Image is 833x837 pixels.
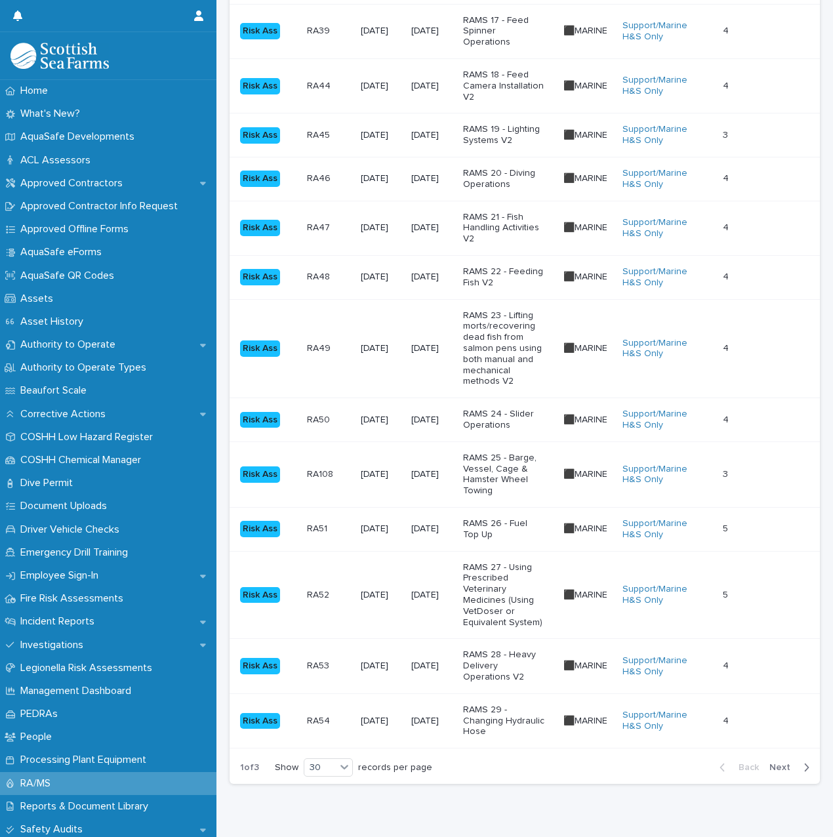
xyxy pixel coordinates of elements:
p: RAMS 19 - Lighting Systems V2 [463,124,545,146]
p: ⬛MARINE [563,78,610,92]
p: [DATE] [361,26,400,37]
span: Next [769,763,798,772]
p: RA52 [307,587,332,601]
p: RAMS 26 - Fuel Top Up [463,518,545,541]
p: 4 [723,412,731,426]
p: ⬛MARINE [563,658,610,672]
p: Approved Offline Forms [15,223,139,235]
p: RA46 [307,171,333,184]
p: Reports & Document Library [15,800,159,813]
p: RA54 [307,713,333,727]
p: COSHH Low Hazard Register [15,431,163,443]
p: Authority to Operate Types [15,361,157,374]
p: 1 of 3 [230,752,270,784]
p: Dive Permit [15,477,83,489]
p: Driver Vehicle Checks [15,523,130,536]
p: AquaSafe QR Codes [15,270,125,282]
p: 4 [723,171,731,184]
a: Support/Marine H&S Only [622,217,704,239]
p: Show [275,762,298,773]
a: Support/Marine H&S Only [622,518,704,541]
tr: Risk AssRA108RA108 [DATE][DATE]RAMS 25 - Barge, Vessel, Cage & Hamster Wheel Towing⬛MARINE⬛MARINE... [230,441,820,507]
tr: Risk AssRA53RA53 [DATE][DATE]RAMS 28 - Heavy Delivery Operations V2⬛MARINE⬛MARINE Support/Marine ... [230,639,820,693]
p: COSHH Chemical Manager [15,454,152,466]
p: [DATE] [411,81,453,92]
p: Home [15,85,58,97]
p: ⬛MARINE [563,127,610,141]
p: RAMS 22 - Feeding Fish V2 [463,266,545,289]
p: Corrective Actions [15,408,116,420]
div: Risk Ass [240,127,280,144]
p: 4 [723,340,731,354]
p: [DATE] [411,173,453,184]
p: ⬛MARINE [563,466,610,480]
p: [DATE] [411,469,453,480]
p: ⬛MARINE [563,171,610,184]
p: RA45 [307,127,333,141]
p: ⬛MARINE [563,412,610,426]
p: [DATE] [361,716,400,727]
a: Support/Marine H&S Only [622,710,704,732]
p: What's New? [15,108,91,120]
div: Risk Ass [240,171,280,187]
p: RA50 [307,412,333,426]
p: RAMS 27 - Using Prescribed Veterinary Medicines (Using VetDoser or Equivalent System) [463,562,545,628]
p: RA51 [307,521,330,535]
div: Risk Ass [240,658,280,674]
p: Investigations [15,639,94,651]
p: ⬛MARINE [563,340,610,354]
tr: Risk AssRA51RA51 [DATE][DATE]RAMS 26 - Fuel Top Up⬛MARINE⬛MARINE Support/Marine H&S Only 55 [230,507,820,551]
p: [DATE] [361,661,400,672]
tr: Risk AssRA54RA54 [DATE][DATE]RAMS 29 - Changing Hydraulic Hose⬛MARINE⬛MARINE Support/Marine H&S O... [230,693,820,748]
p: Processing Plant Equipment [15,754,157,766]
p: 3 [723,466,731,480]
p: People [15,731,62,743]
p: RA108 [307,466,336,480]
p: RA49 [307,340,333,354]
p: ⬛MARINE [563,23,610,37]
p: Incident Reports [15,615,105,628]
p: [DATE] [361,415,400,426]
p: RAMS 17 - Feed Spinner Operations [463,15,545,48]
p: [DATE] [361,130,400,141]
p: 3 [723,127,731,141]
p: RAMS 18 - Feed Camera Installation V2 [463,70,545,102]
button: Back [709,762,764,773]
p: [DATE] [411,130,453,141]
p: 4 [723,713,731,727]
p: ⬛MARINE [563,713,610,727]
div: Risk Ass [240,340,280,357]
p: ⬛MARINE [563,587,610,601]
a: Support/Marine H&S Only [622,655,704,678]
p: RAMS 25 - Barge, Vessel, Cage & Hamster Wheel Towing [463,453,545,497]
p: RAMS 24 - Slider Operations [463,409,545,431]
div: Risk Ass [240,412,280,428]
p: [DATE] [361,222,400,234]
p: RA48 [307,269,333,283]
p: Emergency Drill Training [15,546,138,559]
p: RA44 [307,78,333,92]
p: Beaufort Scale [15,384,97,397]
p: 4 [723,23,731,37]
img: bPIBxiqnSb2ggTQWdOVV [10,43,109,69]
p: RAMS 23 - Lifting morts/recovering dead fish from salmon pens using both manual and mechanical me... [463,310,545,388]
div: 30 [304,761,336,775]
p: [DATE] [361,343,400,354]
p: RA47 [307,220,333,234]
p: 5 [723,587,731,601]
div: Risk Ass [240,587,280,603]
tr: Risk AssRA46RA46 [DATE][DATE]RAMS 20 - Diving Operations⬛MARINE⬛MARINE Support/Marine H&S Only 44 [230,157,820,201]
p: Asset History [15,316,94,328]
div: Risk Ass [240,23,280,39]
p: [DATE] [411,415,453,426]
a: Support/Marine H&S Only [622,124,704,146]
p: RAMS 21 - Fish Handling Activities V2 [463,212,545,245]
a: Support/Marine H&S Only [622,168,704,190]
tr: Risk AssRA50RA50 [DATE][DATE]RAMS 24 - Slider Operations⬛MARINE⬛MARINE Support/Marine H&S Only 44 [230,398,820,442]
p: Fire Risk Assessments [15,592,134,605]
p: ⬛MARINE [563,521,610,535]
tr: Risk AssRA45RA45 [DATE][DATE]RAMS 19 - Lighting Systems V2⬛MARINE⬛MARINE Support/Marine H&S Only 33 [230,113,820,157]
a: Support/Marine H&S Only [622,20,704,43]
p: AquaSafe eForms [15,246,112,258]
p: ⬛MARINE [563,220,610,234]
